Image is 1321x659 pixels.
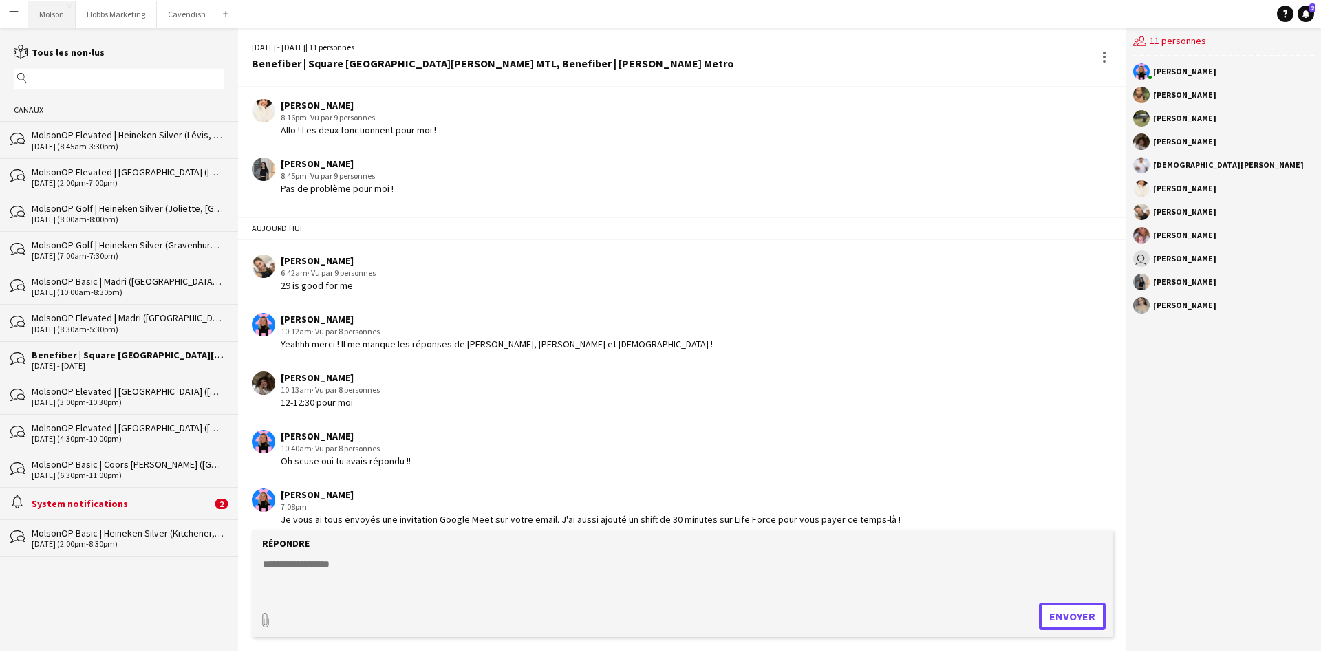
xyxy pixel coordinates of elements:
div: MolsonOP Golf | Heineken Silver (Gravenhurst, [GEOGRAPHIC_DATA]) [32,239,224,251]
div: [DATE] (8:00am-8:00pm) [32,215,224,224]
div: [PERSON_NAME] [1153,91,1216,99]
a: Tous les non-lus [14,46,105,58]
div: [DATE] - [DATE] [32,361,224,371]
span: 2 [1309,3,1315,12]
div: MolsonOP Golf | Heineken Silver (Joliette, [GEOGRAPHIC_DATA]) [32,202,224,215]
div: [PERSON_NAME] [1153,208,1216,216]
button: Molson [28,1,76,28]
div: MolsonOP Elevated | Madri ([GEOGRAPHIC_DATA], [GEOGRAPHIC_DATA]) [32,312,224,324]
div: MolsonOP Elevated | [GEOGRAPHIC_DATA] ([GEOGRAPHIC_DATA], [GEOGRAPHIC_DATA]) [32,166,224,178]
div: Oh scuse oui tu avais répondu !! [281,455,411,467]
div: [DATE] (8:45am-3:30pm) [32,142,224,151]
div: [DATE] (3:00pm-10:30pm) [32,398,224,407]
div: [DATE] (10:00am-8:30pm) [32,288,224,297]
div: [PERSON_NAME] [1153,278,1216,286]
div: [DATE] (2:00pm-7:00pm) [32,178,224,188]
div: [DATE] - [DATE] | 11 personnes [252,41,734,54]
div: [PERSON_NAME] [281,99,436,111]
div: MolsonOP Basic | Coors [PERSON_NAME] ([GEOGRAPHIC_DATA], [GEOGRAPHIC_DATA]) [32,458,224,471]
div: [PERSON_NAME] [1153,184,1216,193]
div: [PERSON_NAME] [281,313,713,325]
span: · Vu par 9 personnes [308,268,376,278]
button: Cavendish [157,1,217,28]
div: 7:08pm [281,501,901,513]
span: 2 [215,499,228,509]
div: [PERSON_NAME] [281,371,380,384]
div: [DATE] (2:00pm-8:30pm) [32,539,224,549]
span: · Vu par 8 personnes [312,443,380,453]
div: MolsonOP Elevated | [GEOGRAPHIC_DATA] ([GEOGRAPHIC_DATA], [GEOGRAPHIC_DATA]) [32,422,224,434]
div: [DATE] (6:30pm-11:00pm) [32,471,224,480]
span: · Vu par 8 personnes [312,326,380,336]
div: [PERSON_NAME] [281,255,376,267]
div: Benefiber | Square [GEOGRAPHIC_DATA][PERSON_NAME] MTL, Benefiber | [PERSON_NAME] Metro [32,349,224,361]
div: [PERSON_NAME] [1153,255,1216,263]
div: 10:13am [281,384,380,396]
span: · Vu par 8 personnes [312,385,380,395]
div: MolsonOP Elevated | Heineken Silver (Lévis, [GEOGRAPHIC_DATA]) [32,129,224,141]
div: [DATE] (4:30pm-10:00pm) [32,434,224,444]
div: MolsonOP Basic | Madri ([GEOGRAPHIC_DATA], [GEOGRAPHIC_DATA]) [32,275,224,288]
div: Pas de problème pour moi ! [281,182,394,195]
div: 8:16pm [281,111,436,124]
button: Envoyer [1039,603,1106,630]
div: Allo ! Les deux fonctionnent pour moi ! [281,124,436,136]
span: · Vu par 9 personnes [307,171,375,181]
div: [PERSON_NAME] [1153,67,1216,76]
div: MolsonOP Basic | Heineken Silver (Kitchener, [GEOGRAPHIC_DATA]) [32,527,224,539]
div: [PERSON_NAME] [1153,231,1216,239]
div: Je vous ai tous envoyés une invitation Google Meet sur votre email. J'ai aussi ajouté un shift de... [281,513,901,526]
div: 10:12am [281,325,713,338]
button: Hobbs Marketing [76,1,157,28]
div: 29 is good for me [281,279,376,292]
div: Benefiber | Square [GEOGRAPHIC_DATA][PERSON_NAME] MTL, Benefiber | [PERSON_NAME] Metro [252,57,734,69]
div: [PERSON_NAME] [281,430,411,442]
div: System notifications [32,497,212,510]
div: 12-12:30 pour moi [281,396,380,409]
div: [DATE] (8:30am-5:30pm) [32,325,224,334]
div: 6:42am [281,267,376,279]
a: 2 [1298,6,1314,22]
div: Aujourd'hui [238,217,1126,240]
div: [DEMOGRAPHIC_DATA][PERSON_NAME] [1153,161,1304,169]
div: [PERSON_NAME] [1153,301,1216,310]
div: [PERSON_NAME] [281,158,394,170]
div: [PERSON_NAME] [1153,114,1216,122]
span: · Vu par 9 personnes [307,112,375,122]
div: 11 personnes [1133,28,1314,56]
label: Répondre [262,537,310,550]
div: [DATE] (7:00am-7:30pm) [32,251,224,261]
div: 10:40am [281,442,411,455]
div: [PERSON_NAME] [1153,138,1216,146]
div: 8:45pm [281,170,394,182]
div: MolsonOP Elevated | [GEOGRAPHIC_DATA] ([GEOGRAPHIC_DATA], [GEOGRAPHIC_DATA]) [32,385,224,398]
div: Yeahhh merci ! Il me manque les réponses de [PERSON_NAME], [PERSON_NAME] et [DEMOGRAPHIC_DATA] ! [281,338,713,350]
div: [PERSON_NAME] [281,488,901,501]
